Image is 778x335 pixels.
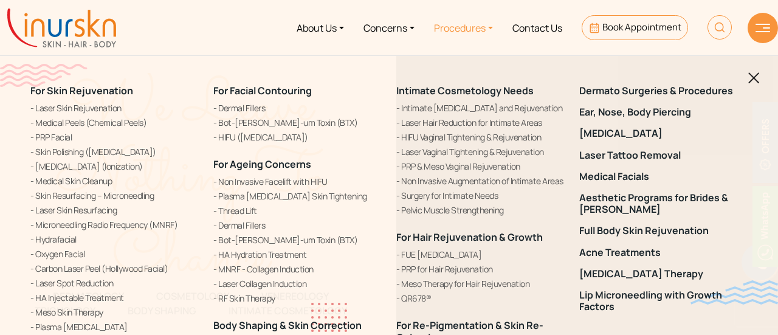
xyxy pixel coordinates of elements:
[30,247,199,260] a: Oxygen Facial
[579,85,748,97] a: Dermato Surgeries & Procedures
[213,102,382,114] a: Dermal Fillers
[30,233,199,246] a: Hydrafacial
[287,5,354,50] a: About Us
[213,175,382,188] a: Non Invasive Facelift with HIFU
[503,5,572,50] a: Contact Us
[396,84,534,97] a: Intimate Cosmetology Needs
[579,150,748,161] a: Laser Tattoo Removal
[579,268,748,280] a: [MEDICAL_DATA] Therapy
[579,106,748,118] a: Ear, Nose, Body Piercing
[30,116,199,129] a: Medical Peels (Chemical Peels)
[30,160,199,173] a: [MEDICAL_DATA] (Ionization)
[396,204,565,216] a: Pelvic Muscle Strengthening
[30,174,199,187] a: Medical Skin Cleanup
[30,277,199,289] a: Laser Spot Reduction
[213,233,382,246] a: Bot-[PERSON_NAME]-um Toxin (BTX)
[396,145,565,158] a: Laser Vaginal Tightening & Rejuvenation
[213,116,382,129] a: Bot-[PERSON_NAME]-um Toxin (BTX)
[30,189,199,202] a: Skin Resurfacing – Microneedling
[396,160,565,173] a: PRP & Meso Vaginal Rejuvenation
[396,292,565,305] a: QR678®
[213,84,312,97] a: For Facial Contouring
[213,263,382,275] a: MNRF - Collagen Induction
[396,277,565,290] a: Meso Therapy for Hair Rejuvenation
[213,248,382,261] a: HA Hydration Treatment
[30,320,199,333] a: Plasma [MEDICAL_DATA]
[213,219,382,232] a: Dermal Fillers
[707,15,732,40] img: HeaderSearch
[579,192,748,215] a: Aesthetic Programs for Brides & [PERSON_NAME]
[7,9,116,47] img: inurskn-logo
[396,189,565,202] a: Surgery for Intimate Needs
[396,116,565,129] a: Laser Hair Reduction for Intimate Areas
[30,131,199,143] a: PRP Facial
[30,218,199,231] a: Microneedling Radio Frequency (MNRF)
[354,5,424,50] a: Concerns
[602,21,681,33] span: Book Appointment
[579,247,748,258] a: Acne Treatments
[748,72,760,84] img: blackclosed
[30,204,199,216] a: Laser Skin Resurfacing
[213,319,362,332] a: Body Shaping & Skin Correction
[30,262,199,275] a: Carbon Laser Peel (Hollywood Facial)
[396,131,565,143] a: HIFU Vaginal Tightening & Rejuvenation
[396,248,565,261] a: FUE [MEDICAL_DATA]
[30,306,199,319] a: Meso Skin Therapy
[213,190,382,202] a: Plasma [MEDICAL_DATA] Skin Tightening
[213,292,382,305] a: RF Skin Therapy
[213,277,382,290] a: Laser Collagen Induction
[396,230,543,244] a: For Hair Rejuvenation & Growth
[579,128,748,139] a: [MEDICAL_DATA]
[579,289,748,313] a: Lip Microneedling with Growth Factors
[30,145,199,158] a: Skin Polishing ([MEDICAL_DATA])
[579,171,748,182] a: Medical Facials
[30,84,133,97] a: For Skin Rejuvenation
[756,24,770,32] img: hamLine.svg
[213,131,382,143] a: HIFU ([MEDICAL_DATA])
[424,5,503,50] a: Procedures
[30,291,199,304] a: HA Injectable Treatment
[30,102,199,114] a: Laser Skin Rejuvenation
[396,174,565,187] a: Non Invasive Augmentation of Intimate Areas
[582,15,688,40] a: Book Appointment
[213,157,311,171] a: For Ageing Concerns
[396,263,565,275] a: PRP for Hair Rejuvenation
[396,102,565,114] a: Intimate [MEDICAL_DATA] and Rejuvenation
[579,225,748,237] a: Full Body Skin Rejuvenation
[213,204,382,217] a: Thread Lift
